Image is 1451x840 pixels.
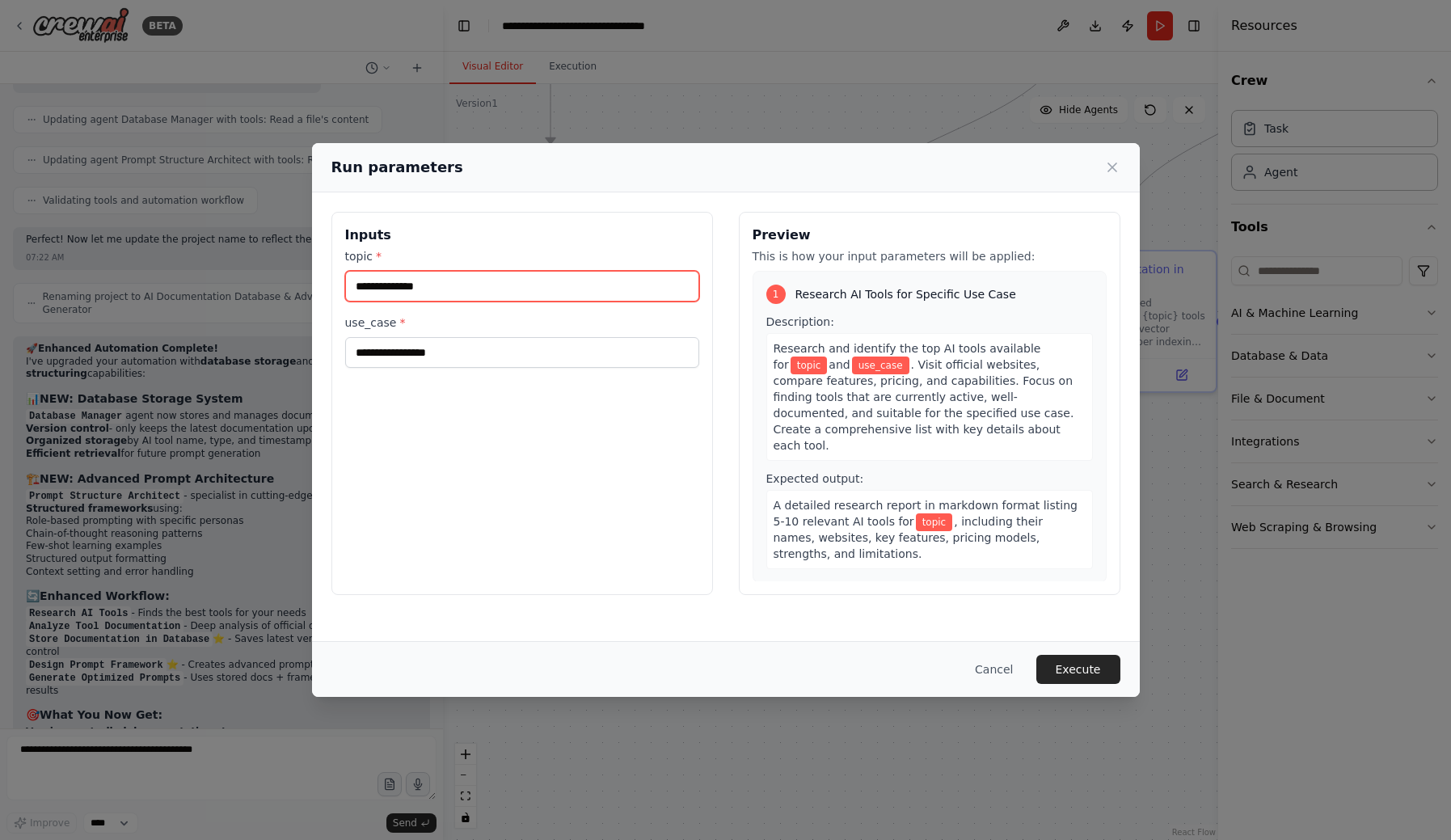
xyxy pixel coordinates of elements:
h2: Run parameters [331,156,463,179]
span: Variable: use_case [852,357,909,374]
span: Expected output: [766,472,864,485]
h3: Inputs [345,226,699,245]
span: A detailed research report in markdown format listing 5-10 relevant AI tools for [774,499,1078,528]
span: Research and identify the top AI tools available for [774,342,1041,371]
label: topic [345,248,699,264]
span: Description: [766,315,834,328]
span: and [829,358,850,371]
label: use_case [345,314,699,331]
span: Research AI Tools for Specific Use Case [795,286,1016,302]
button: Cancel [962,655,1026,684]
div: 1 [766,285,786,304]
p: This is how your input parameters will be applied: [753,248,1107,264]
span: Variable: topic [791,357,828,374]
h3: Preview [753,226,1107,245]
span: , including their names, websites, key features, pricing models, strengths, and limitations. [774,515,1043,560]
span: . Visit official websites, compare features, pricing, and capabilities. Focus on finding tools th... [774,358,1074,452]
button: Execute [1036,655,1120,684]
span: Variable: topic [916,513,953,531]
